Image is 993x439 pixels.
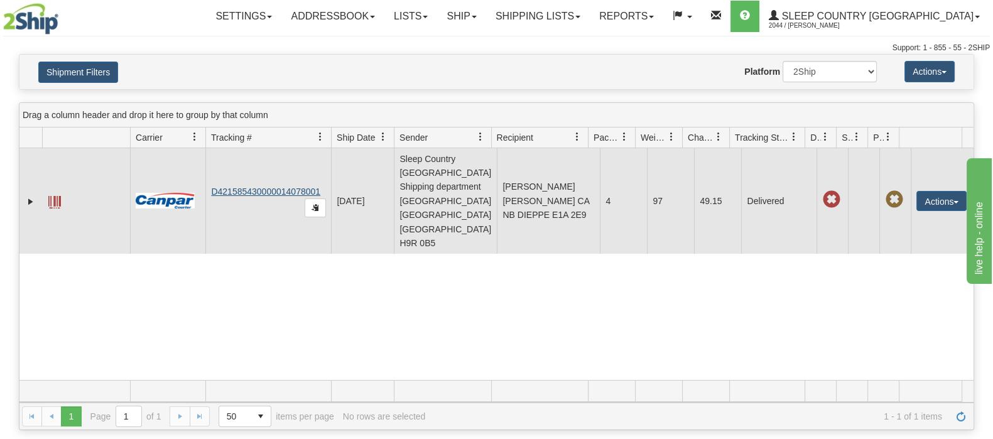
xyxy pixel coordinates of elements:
span: Sender [399,131,428,144]
span: Pickup Status [873,131,884,144]
button: Shipment Filters [38,62,118,83]
td: Sleep Country [GEOGRAPHIC_DATA] Shipping department [GEOGRAPHIC_DATA] [GEOGRAPHIC_DATA] [GEOGRAPH... [394,148,497,254]
span: Shipment Issues [842,131,852,144]
a: Charge filter column settings [708,126,729,148]
a: Lists [384,1,437,32]
input: Page 1 [116,406,141,426]
a: Carrier filter column settings [184,126,205,148]
td: Delivered [741,148,817,254]
a: Packages filter column settings [614,126,635,148]
a: Shipping lists [486,1,590,32]
a: Expand [24,195,37,208]
span: Sleep Country [GEOGRAPHIC_DATA] [779,11,974,21]
div: grid grouping header [19,103,974,127]
td: 4 [600,148,647,254]
a: Sender filter column settings [470,126,491,148]
a: Ship Date filter column settings [372,126,394,148]
a: Tracking Status filter column settings [783,126,805,148]
a: Sleep Country [GEOGRAPHIC_DATA] 2044 / [PERSON_NAME] [759,1,989,32]
span: Page sizes drop down [219,406,271,427]
a: Delivery Status filter column settings [815,126,836,148]
button: Actions [916,191,967,211]
span: Tracking # [211,131,252,144]
div: live help - online [9,8,116,23]
span: Recipient [497,131,533,144]
a: Label [48,190,61,210]
button: Copy to clipboard [305,198,326,217]
span: 50 [227,410,243,423]
span: 2044 / [PERSON_NAME] [769,19,863,32]
span: Late [822,191,840,209]
a: Tracking # filter column settings [310,126,331,148]
label: Platform [744,65,780,78]
a: Ship [437,1,486,32]
a: Shipment Issues filter column settings [846,126,867,148]
img: logo2044.jpg [3,3,58,35]
iframe: chat widget [964,155,992,283]
span: Page of 1 [90,406,161,427]
div: Support: 1 - 855 - 55 - 2SHIP [3,43,990,53]
div: No rows are selected [343,411,426,421]
span: 1 - 1 of 1 items [434,411,942,421]
a: Reports [590,1,663,32]
button: Actions [904,61,955,82]
a: Weight filter column settings [661,126,682,148]
td: [PERSON_NAME] [PERSON_NAME] CA NB DIEPPE E1A 2E9 [497,148,600,254]
a: Recipient filter column settings [567,126,588,148]
span: Weight [641,131,667,144]
td: [DATE] [331,148,394,254]
a: Addressbook [281,1,384,32]
span: Packages [594,131,620,144]
td: 49.15 [694,148,741,254]
span: Charge [688,131,714,144]
span: Carrier [136,131,163,144]
span: Ship Date [337,131,375,144]
a: Settings [206,1,281,32]
td: 97 [647,148,694,254]
span: Delivery Status [810,131,821,144]
span: select [251,406,271,426]
img: 14 - Canpar [136,193,195,209]
a: Refresh [951,406,971,426]
a: D421585430000014078001 [211,187,320,197]
span: Page 1 [61,406,81,426]
span: Tracking Status [735,131,790,144]
span: Pickup Not Assigned [885,191,903,209]
span: items per page [219,406,334,427]
a: Pickup Status filter column settings [877,126,899,148]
